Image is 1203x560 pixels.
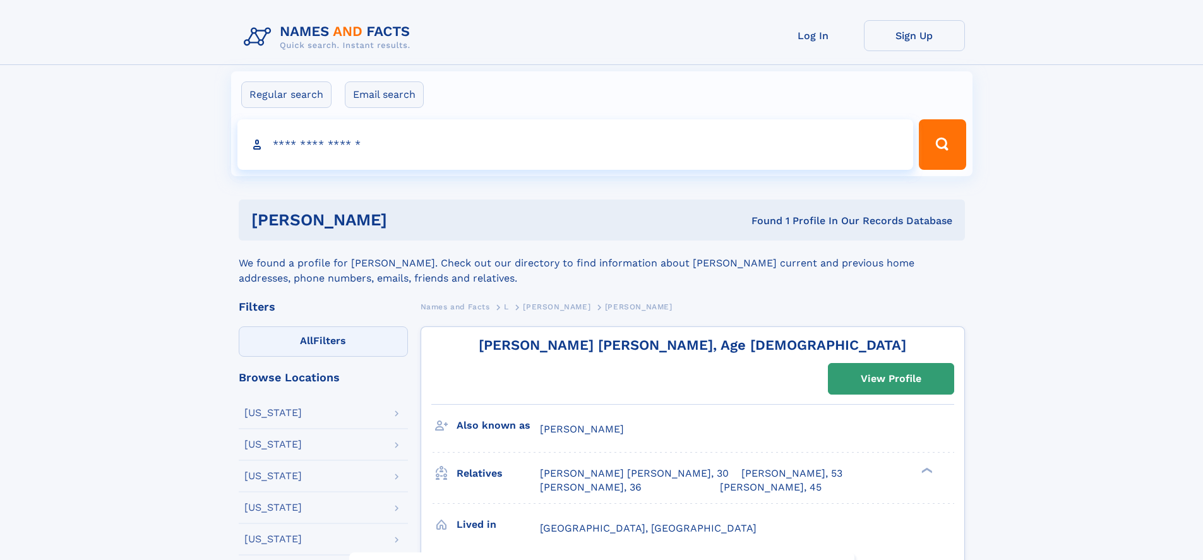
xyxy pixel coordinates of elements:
[244,408,302,418] div: [US_STATE]
[918,466,933,474] div: ❯
[829,364,954,394] a: View Profile
[244,439,302,450] div: [US_STATE]
[720,480,822,494] a: [PERSON_NAME], 45
[239,241,965,286] div: We found a profile for [PERSON_NAME]. Check out our directory to find information about [PERSON_N...
[523,299,590,314] a: [PERSON_NAME]
[239,301,408,313] div: Filters
[523,302,590,311] span: [PERSON_NAME]
[504,302,509,311] span: L
[540,522,757,534] span: [GEOGRAPHIC_DATA], [GEOGRAPHIC_DATA]
[239,326,408,357] label: Filters
[864,20,965,51] a: Sign Up
[251,212,570,228] h1: [PERSON_NAME]
[244,534,302,544] div: [US_STATE]
[605,302,673,311] span: [PERSON_NAME]
[479,337,906,353] a: [PERSON_NAME] [PERSON_NAME], Age [DEMOGRAPHIC_DATA]
[861,364,921,393] div: View Profile
[763,20,864,51] a: Log In
[540,480,642,494] a: [PERSON_NAME], 36
[919,119,966,170] button: Search Button
[244,503,302,513] div: [US_STATE]
[239,372,408,383] div: Browse Locations
[421,299,490,314] a: Names and Facts
[237,119,914,170] input: search input
[457,463,540,484] h3: Relatives
[239,20,421,54] img: Logo Names and Facts
[457,415,540,436] h3: Also known as
[244,471,302,481] div: [US_STATE]
[457,514,540,535] h3: Lived in
[540,423,624,435] span: [PERSON_NAME]
[504,299,509,314] a: L
[241,81,332,108] label: Regular search
[569,214,952,228] div: Found 1 Profile In Our Records Database
[540,467,729,480] a: [PERSON_NAME] [PERSON_NAME], 30
[345,81,424,108] label: Email search
[300,335,313,347] span: All
[741,467,842,480] a: [PERSON_NAME], 53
